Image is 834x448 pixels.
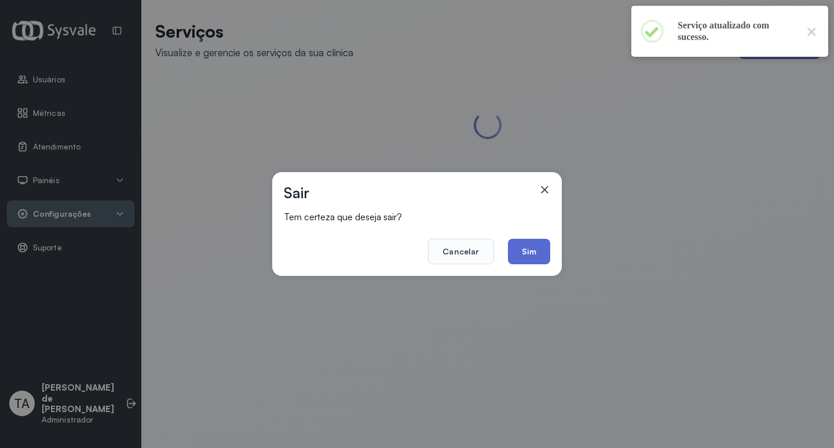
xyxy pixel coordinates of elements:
h3: Sair [284,184,310,202]
h2: Serviço atualizado com sucesso. [678,20,795,43]
p: Tem certeza que deseja sair? [284,211,548,223]
button: Sim [508,239,550,264]
button: Close this dialog [804,24,819,39]
button: Cancelar [428,239,493,264]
